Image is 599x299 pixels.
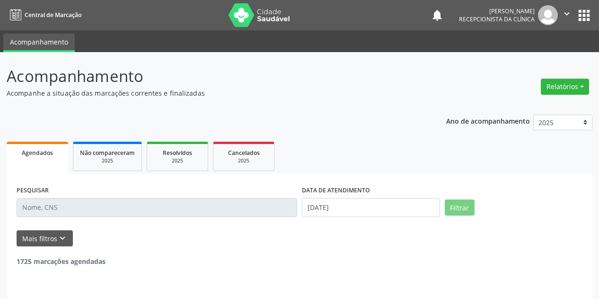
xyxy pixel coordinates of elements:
[459,7,535,15] div: [PERSON_NAME]
[7,64,417,88] p: Acompanhamento
[80,157,135,164] div: 2025
[446,115,530,127] p: Ano de acompanhamento
[558,5,576,25] button: 
[220,157,267,164] div: 2025
[228,149,260,157] span: Cancelados
[7,7,81,23] a: Central de Marcação
[538,5,558,25] img: img
[17,230,73,247] button: Mais filtroskeyboard_arrow_down
[17,257,106,266] strong: 1725 marcações agendadas
[17,183,49,198] label: PESQUISAR
[576,7,592,24] button: apps
[22,149,53,157] span: Agendados
[445,199,475,216] button: Filtrar
[57,233,68,244] i: keyboard_arrow_down
[154,157,201,164] div: 2025
[17,198,297,217] input: Nome, CNS
[562,9,572,19] i: 
[459,15,535,23] span: Recepcionista da clínica
[302,198,440,217] input: Selecione um intervalo
[7,88,417,98] p: Acompanhe a situação das marcações correntes e finalizadas
[80,149,135,157] span: Não compareceram
[431,9,444,22] button: notifications
[302,183,370,198] label: DATA DE ATENDIMENTO
[163,149,192,157] span: Resolvidos
[25,11,81,19] span: Central de Marcação
[541,79,589,95] button: Relatórios
[3,34,75,52] a: Acompanhamento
